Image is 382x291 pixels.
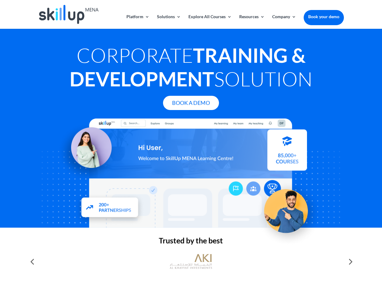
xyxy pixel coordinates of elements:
[75,192,145,225] img: Partners - SkillUp Mena
[188,15,232,29] a: Explore All Courses
[272,15,296,29] a: Company
[38,237,344,247] h2: Trusted by the best
[304,10,344,23] a: Book your demo
[39,5,98,24] img: Skillup Mena
[157,15,181,29] a: Solutions
[163,96,219,110] a: Book A Demo
[70,43,305,91] strong: Training & Development
[38,43,344,94] h1: Corporate Solution
[239,15,265,29] a: Resources
[57,121,118,182] img: Learning Management Solution - SkillUp
[267,132,307,173] img: Courses library - SkillUp MENA
[170,251,212,272] img: al khayyat investments logo
[281,226,382,291] iframe: Chat Widget
[255,176,322,244] img: Upskill your workforce - SkillUp
[126,15,149,29] a: Platform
